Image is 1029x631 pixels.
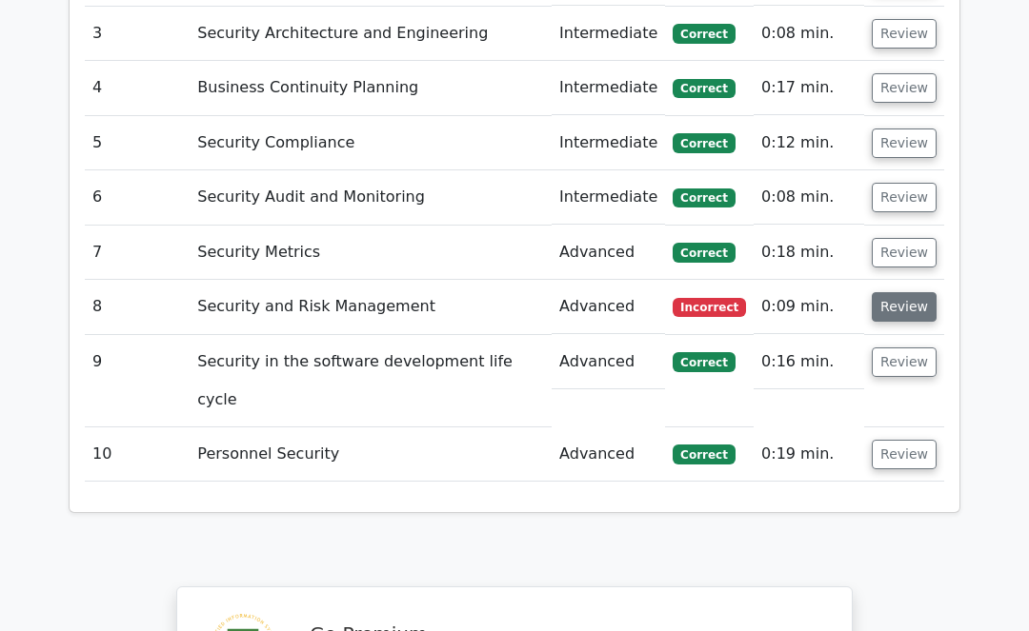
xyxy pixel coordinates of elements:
[85,170,190,225] td: 6
[190,116,552,170] td: Security Compliance
[85,116,190,170] td: 5
[673,298,746,317] span: Incorrect
[754,427,864,482] td: 0:19 min.
[190,280,552,334] td: Security and Risk Management
[673,133,735,152] span: Correct
[85,280,190,334] td: 8
[552,170,665,225] td: Intermediate
[552,226,665,280] td: Advanced
[673,444,735,463] span: Correct
[673,243,735,262] span: Correct
[872,347,937,377] button: Review
[190,170,552,225] td: Security Audit and Monitoring
[85,335,190,427] td: 9
[85,427,190,482] td: 10
[552,61,665,115] td: Intermediate
[190,335,552,427] td: Security in the software development life cycle
[190,427,552,482] td: Personnel Security
[754,226,864,280] td: 0:18 min.
[673,352,735,371] span: Correct
[872,440,937,469] button: Review
[673,188,735,207] span: Correct
[754,61,864,115] td: 0:17 min.
[85,226,190,280] td: 7
[872,183,937,212] button: Review
[85,7,190,61] td: 3
[872,128,937,158] button: Review
[552,427,665,482] td: Advanced
[872,292,937,322] button: Review
[754,116,864,170] td: 0:12 min.
[754,170,864,225] td: 0:08 min.
[754,335,864,389] td: 0:16 min.
[552,335,665,389] td: Advanced
[552,116,665,170] td: Intermediate
[552,280,665,334] td: Advanced
[872,73,937,103] button: Review
[190,61,552,115] td: Business Continuity Planning
[872,19,937,49] button: Review
[754,280,864,334] td: 0:09 min.
[754,7,864,61] td: 0:08 min.
[673,79,735,98] span: Correct
[872,238,937,267] button: Review
[190,226,552,280] td: Security Metrics
[190,7,552,61] td: Security Architecture and Engineering
[673,24,735,43] span: Correct
[552,7,665,61] td: Intermediate
[85,61,190,115] td: 4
